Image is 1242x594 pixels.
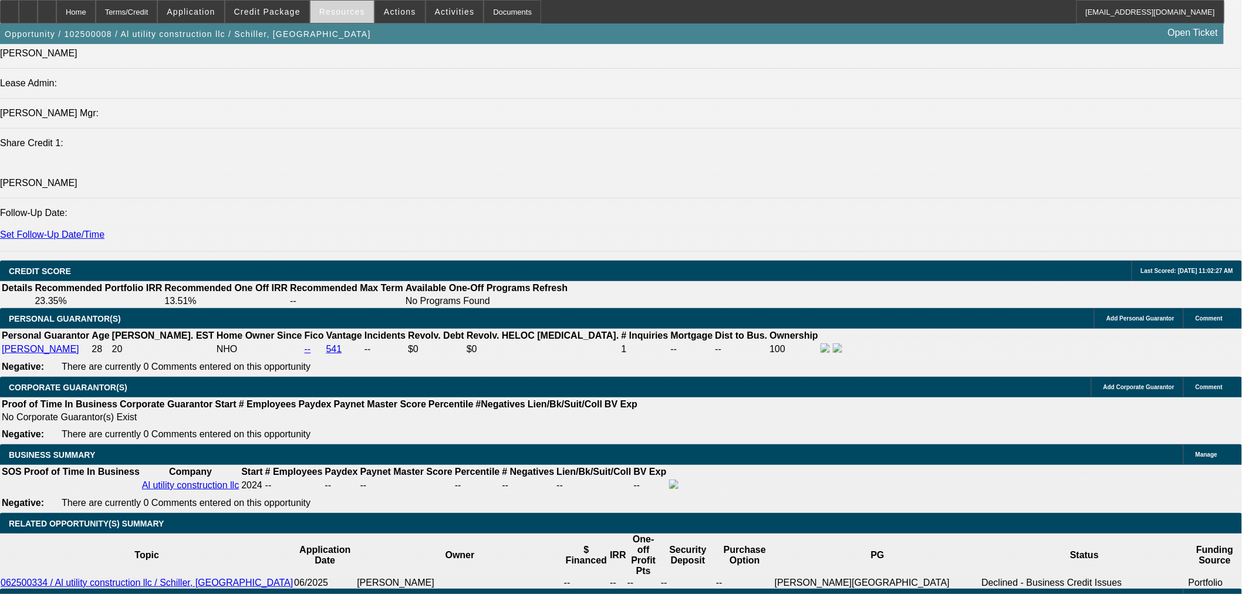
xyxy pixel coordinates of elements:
[360,480,453,491] div: --
[216,343,303,356] td: NHO
[2,330,89,340] b: Personal Guarantor
[9,266,71,276] span: CREDIT SCORE
[426,1,484,23] button: Activities
[670,343,714,356] td: --
[225,1,309,23] button: Credit Package
[164,295,288,307] td: 13.51%
[1,282,33,294] th: Details
[1163,23,1223,43] a: Open Ticket
[466,343,620,356] td: $0
[23,466,140,478] th: Proof of Time In Business
[716,577,774,589] td: --
[384,7,416,16] span: Actions
[158,1,224,23] button: Application
[1196,315,1223,322] span: Comment
[112,343,215,356] td: 20
[164,282,288,294] th: Recommended One Off IRR
[326,344,342,354] a: 541
[502,480,554,491] div: --
[5,29,371,39] span: Opportunity / 102500008 / Al utility construction llc / Schiller, [GEOGRAPHIC_DATA]
[556,479,632,492] td: --
[9,450,95,460] span: BUSINESS SUMMARY
[455,480,500,491] div: --
[2,498,44,508] b: Negative:
[634,467,667,477] b: BV Exp
[769,343,819,356] td: 100
[774,534,981,577] th: PG
[669,480,679,489] img: facebook-icon.png
[981,577,1188,589] td: Declined - Business Credit Issues
[502,467,554,477] b: # Negatives
[716,330,768,340] b: Dist to Bus.
[2,344,79,354] a: [PERSON_NAME]
[9,383,127,392] span: CORPORATE GUARANTOR(S)
[833,343,842,353] img: linkedin-icon.png
[241,467,262,477] b: Start
[605,399,637,409] b: BV Exp
[241,479,263,492] td: 2024
[1,578,293,588] a: 062500334 / Al utility construction llc / Schiller, [GEOGRAPHIC_DATA]
[774,577,981,589] td: [PERSON_NAME][GEOGRAPHIC_DATA]
[1196,451,1217,458] span: Manage
[91,343,110,356] td: 28
[1141,268,1233,274] span: Last Scored: [DATE] 11:02:27 AM
[217,330,302,340] b: Home Owner Since
[319,7,365,16] span: Resources
[627,534,660,577] th: One-off Profit Pts
[310,1,374,23] button: Resources
[305,330,324,340] b: Fico
[356,534,563,577] th: Owner
[265,480,272,490] span: --
[1103,384,1174,390] span: Add Corporate Guarantor
[407,343,465,356] td: $0
[365,330,406,340] b: Incidents
[620,343,669,356] td: 1
[62,362,310,372] span: There are currently 0 Comments entered on this opportunity
[289,282,404,294] th: Recommended Max Term
[981,534,1188,577] th: Status
[356,577,563,589] td: [PERSON_NAME]
[167,7,215,16] span: Application
[660,577,716,589] td: --
[299,399,332,409] b: Paydex
[265,467,323,477] b: # Employees
[9,314,121,323] span: PERSONAL GUARANTOR(S)
[9,519,164,528] span: RELATED OPPORTUNITY(S) SUMMARY
[405,282,531,294] th: Available One-Off Programs
[671,330,713,340] b: Mortgage
[455,467,500,477] b: Percentile
[428,399,473,409] b: Percentile
[633,479,667,492] td: --
[821,343,830,353] img: facebook-icon.png
[532,282,569,294] th: Refresh
[120,399,212,409] b: Corporate Guarantor
[326,330,362,340] b: Vantage
[289,295,404,307] td: --
[375,1,425,23] button: Actions
[2,429,44,439] b: Negative:
[770,330,818,340] b: Ownership
[2,362,44,372] b: Negative:
[716,534,774,577] th: Purchase Option
[325,479,359,492] td: --
[305,344,311,354] a: --
[92,330,109,340] b: Age
[1,411,643,423] td: No Corporate Guarantor(s) Exist
[405,295,531,307] td: No Programs Found
[609,577,627,589] td: --
[325,467,358,477] b: Paydex
[715,343,768,356] td: --
[142,480,239,490] a: Al utility construction llc
[528,399,602,409] b: Lien/Bk/Suit/Coll
[1188,577,1242,589] td: Portfolio
[1106,315,1174,322] span: Add Personal Guarantor
[1196,384,1223,390] span: Comment
[239,399,296,409] b: # Employees
[563,577,609,589] td: --
[234,7,301,16] span: Credit Package
[621,330,668,340] b: # Inquiries
[293,534,356,577] th: Application Date
[334,399,426,409] b: Paynet Master Score
[563,534,609,577] th: $ Financed
[34,282,163,294] th: Recommended Portfolio IRR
